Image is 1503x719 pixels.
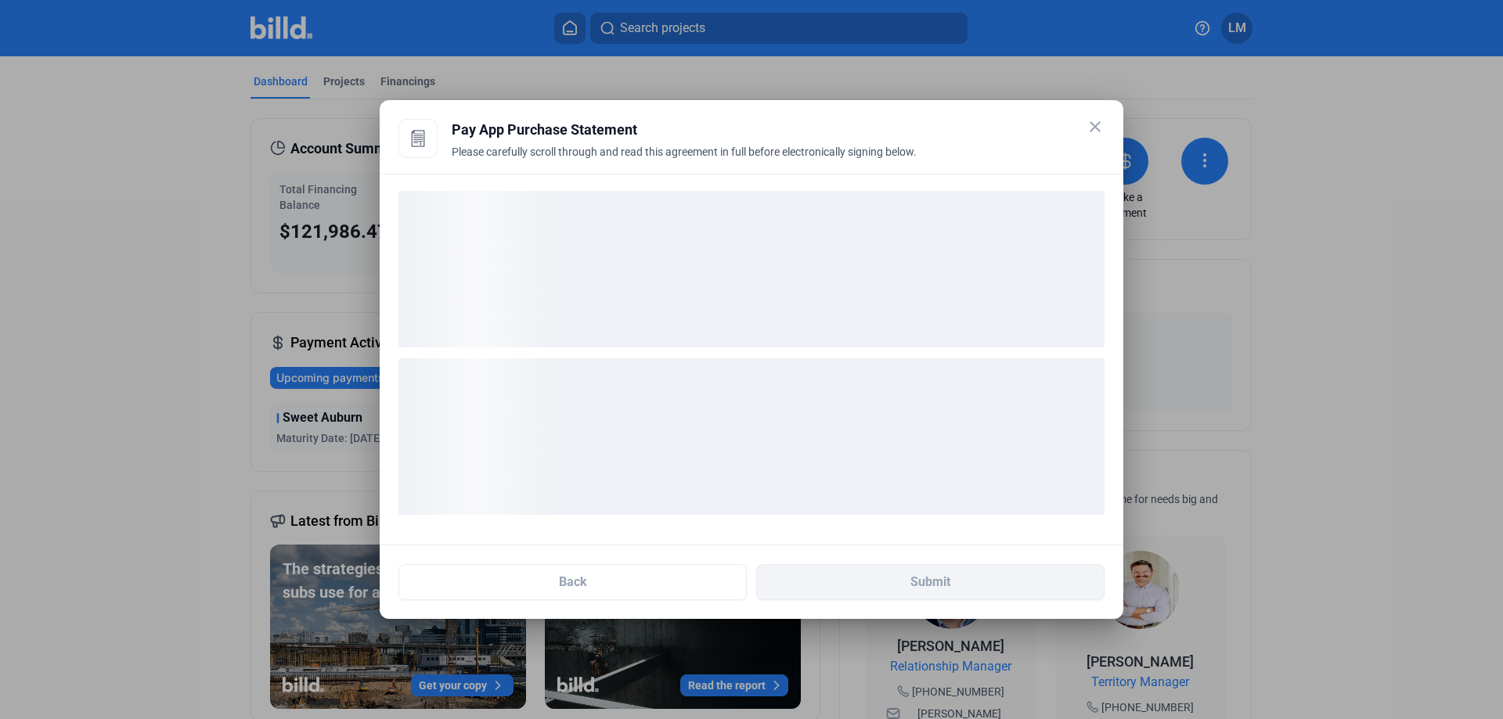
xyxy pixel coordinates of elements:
mat-icon: close [1086,117,1105,136]
div: Pay App Purchase Statement [452,119,1105,141]
button: Submit [756,564,1105,600]
div: loading [398,358,1105,515]
div: Please carefully scroll through and read this agreement in full before electronically signing below. [452,144,1105,178]
button: Back [398,564,747,600]
div: loading [398,191,1105,347]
